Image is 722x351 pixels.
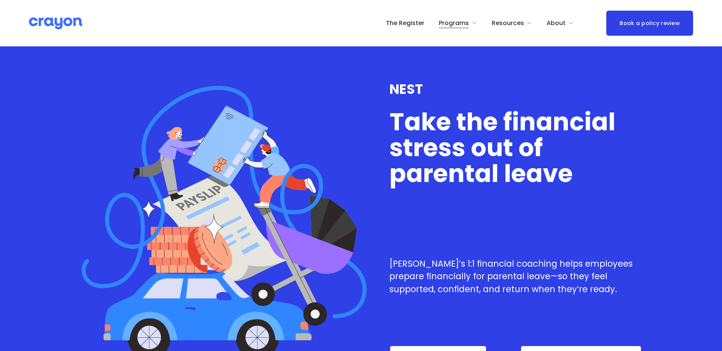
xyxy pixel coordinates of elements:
a: Book a policy review [606,11,693,35]
a: folder dropdown [439,17,477,29]
a: The Register [386,17,424,29]
h3: NEST [389,82,647,97]
span: Programs [439,18,469,29]
img: Crayon [29,17,82,30]
span: About [547,18,566,29]
a: folder dropdown [547,17,574,29]
h1: Take the financial stress out of parental leave [389,109,647,186]
p: [PERSON_NAME]’s 1:1 financial coaching helps employees prepare financially for parental leave—so ... [389,258,647,296]
span: Resources [492,18,524,29]
a: folder dropdown [492,17,532,29]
